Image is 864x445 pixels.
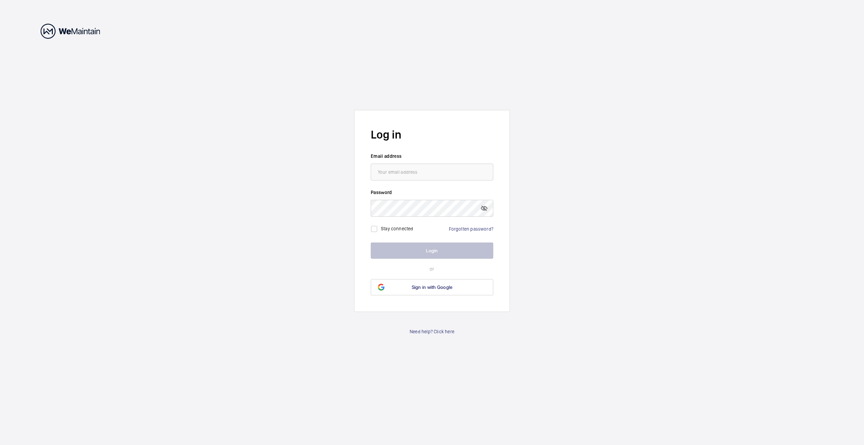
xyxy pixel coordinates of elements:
[410,328,454,335] a: Need help? Click here
[371,189,493,196] label: Password
[412,284,453,290] span: Sign in with Google
[371,127,493,143] h2: Log in
[371,266,493,272] p: or
[449,226,493,232] a: Forgotten password?
[371,242,493,259] button: Login
[371,164,493,181] input: Your email address
[381,226,413,231] label: Stay connected
[371,153,493,160] label: Email address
